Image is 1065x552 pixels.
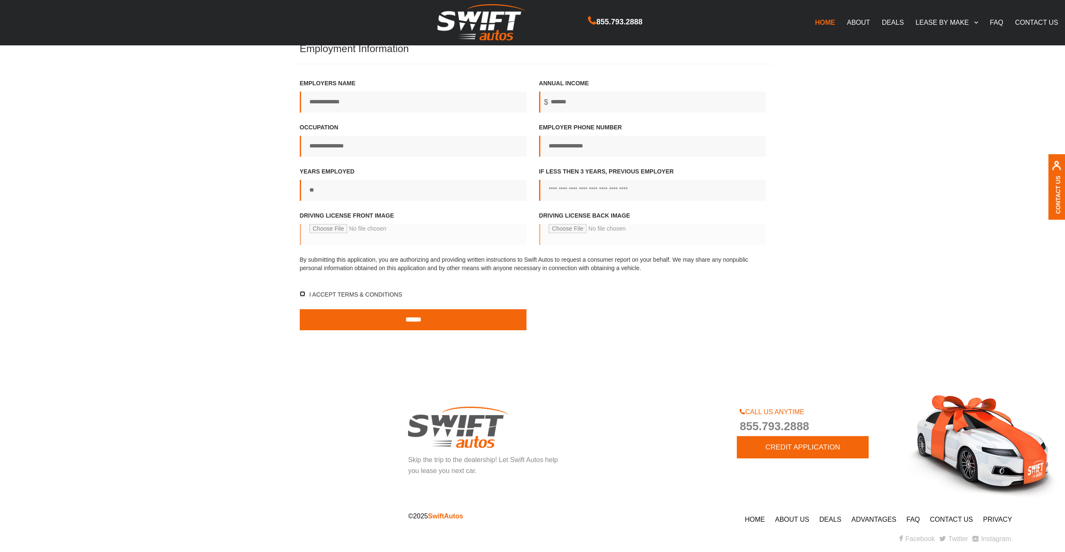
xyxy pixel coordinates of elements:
input: Driving license back image [539,224,766,245]
a: PRIVACY [983,516,1012,523]
a: Twitter [939,535,968,542]
span: 855.793.2888 [596,16,642,28]
a: DEALS [819,516,841,523]
input: I accept Terms & Conditions [300,291,305,297]
a: 855.793.2888 [588,18,642,26]
a: CONTACT US [1009,13,1064,31]
a: LEASE BY MAKE [910,13,984,31]
label: Occupation [300,123,526,157]
p: Skip the trip to the dealership! Let Swift Autos help you lease you next car. [408,455,561,476]
a: HOME [809,13,841,31]
input: Annual income [539,92,766,113]
input: Employers name [300,92,526,113]
label: Employer phone number [539,123,766,157]
a: FAQ [906,516,920,523]
h4: Employment Information [293,43,772,64]
label: Employers name [300,79,526,113]
input: If less then 3 years, Previous employer [539,180,766,201]
img: skip the trip to the dealership! let swift autos help you lease you next car, footer logo [408,407,509,448]
a: ABOUT US [775,516,809,523]
p: By submitting this application, you are authorizing and providing written instructions to Swift A... [300,255,766,272]
img: Swift Autos [437,4,526,41]
span: SwiftAutos [428,513,463,520]
a: Instagram [973,535,1011,542]
a: CREDIT APPLICATION [737,436,869,458]
label: If less then 3 years, Previous employer [539,167,766,201]
p: ©2025 [408,511,727,522]
span: 855.793.2888 [740,418,893,436]
span: I accept Terms & Conditions [308,291,402,298]
a: HOME [745,516,765,523]
a: FAQ [984,13,1009,31]
a: DEALS [876,13,909,31]
a: Facebook [899,535,934,542]
label: Years employed [300,167,526,201]
a: ABOUT [841,13,876,31]
label: Driving license back image [539,211,766,253]
input: Occupation [300,136,526,157]
a: Contact Us [1055,176,1061,214]
a: CALL US ANYTIME855.793.2888 [740,408,893,436]
img: skip the trip to the dealership! let swift autos help you lease you next car, swift cars [905,395,1059,498]
label: Driving License front image [300,211,526,253]
label: Annual income [539,79,766,113]
input: Driving License front image [300,224,526,245]
input: Years employed [300,180,526,201]
input: Employer phone number [539,136,766,157]
a: ADVANTAGES [851,516,896,523]
img: contact us, iconuser [1052,160,1061,175]
a: CONTACT US [930,516,973,523]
